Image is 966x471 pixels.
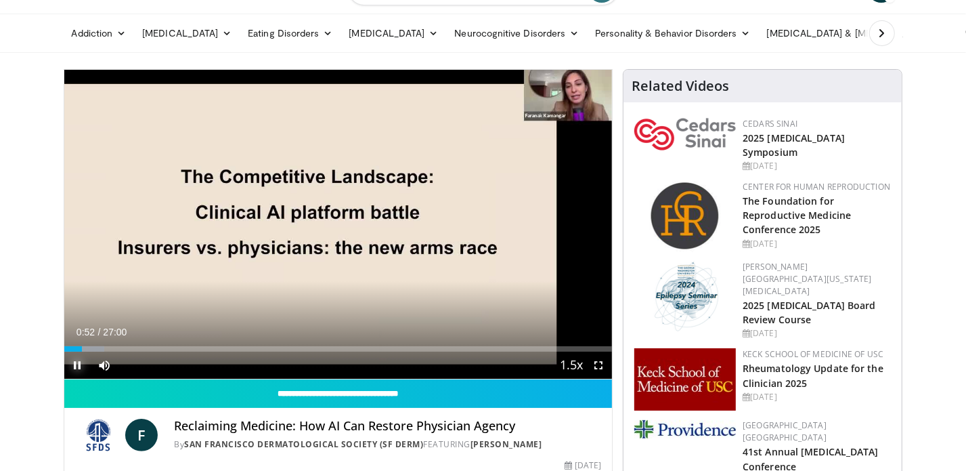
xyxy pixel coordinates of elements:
[759,20,952,47] a: [MEDICAL_DATA] & [MEDICAL_DATA]
[558,352,585,379] button: Playback Rate
[650,181,721,252] img: c058e059-5986-4522-8e32-16b7599f4943.png.150x105_q85_autocrop_double_scale_upscale_version-0.2.png
[743,238,891,250] div: [DATE]
[64,352,91,379] button: Pause
[743,348,883,360] a: Keck School of Medicine of USC
[174,438,601,451] div: By FEATURING
[634,420,736,438] img: 9aead070-c8c9-47a8-a231-d8565ac8732e.png.150x105_q85_autocrop_double_scale_upscale_version-0.2.jpg
[743,194,851,236] a: The Foundation for Reproductive Medicine Conference 2025
[743,419,827,443] a: [GEOGRAPHIC_DATA] [GEOGRAPHIC_DATA]
[125,419,158,451] a: F
[64,70,613,380] video-js: Video Player
[174,419,601,434] h4: Reclaiming Medicine: How AI Can Restore Physician Agency
[743,327,891,340] div: [DATE]
[76,327,95,337] span: 0:52
[634,118,736,150] img: 7e905080-f4a2-4088-8787-33ce2bef9ada.png.150x105_q85_autocrop_double_scale_upscale_version-0.2.png
[103,327,127,337] span: 27:00
[64,20,135,47] a: Addiction
[75,419,120,451] img: San Francisco Dermatological Society (SF Derm)
[743,181,890,192] a: Center for Human Reproduction
[743,131,845,159] a: 2025 [MEDICAL_DATA] Symposium
[184,438,423,450] a: San Francisco Dermatological Society (SF Derm)
[743,391,891,403] div: [DATE]
[634,348,736,411] img: 7b941f1f-d101-407a-8bfa-07bd47db01ba.png.150x105_q85_autocrop_double_scale_upscale_version-0.2.jpg
[447,20,588,47] a: Neurocognitive Disorders
[649,261,722,332] img: 76bc84c6-69a7-4c34-b56c-bd0b7f71564d.png.150x105_q85_autocrop_double_scale_upscale_version-0.2.png
[632,78,729,94] h4: Related Videos
[98,327,101,337] span: /
[470,438,542,450] a: [PERSON_NAME]
[64,346,613,352] div: Progress Bar
[91,352,118,379] button: Mute
[743,362,883,389] a: Rheumatology Update for the Clinician 2025
[585,352,612,379] button: Fullscreen
[134,20,240,47] a: [MEDICAL_DATA]
[743,160,891,172] div: [DATE]
[743,118,797,129] a: Cedars Sinai
[743,299,876,326] a: 2025 [MEDICAL_DATA] Board Review Course
[341,20,446,47] a: [MEDICAL_DATA]
[240,20,341,47] a: Eating Disorders
[587,20,758,47] a: Personality & Behavior Disorders
[743,261,872,297] a: [PERSON_NAME][GEOGRAPHIC_DATA][US_STATE][MEDICAL_DATA]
